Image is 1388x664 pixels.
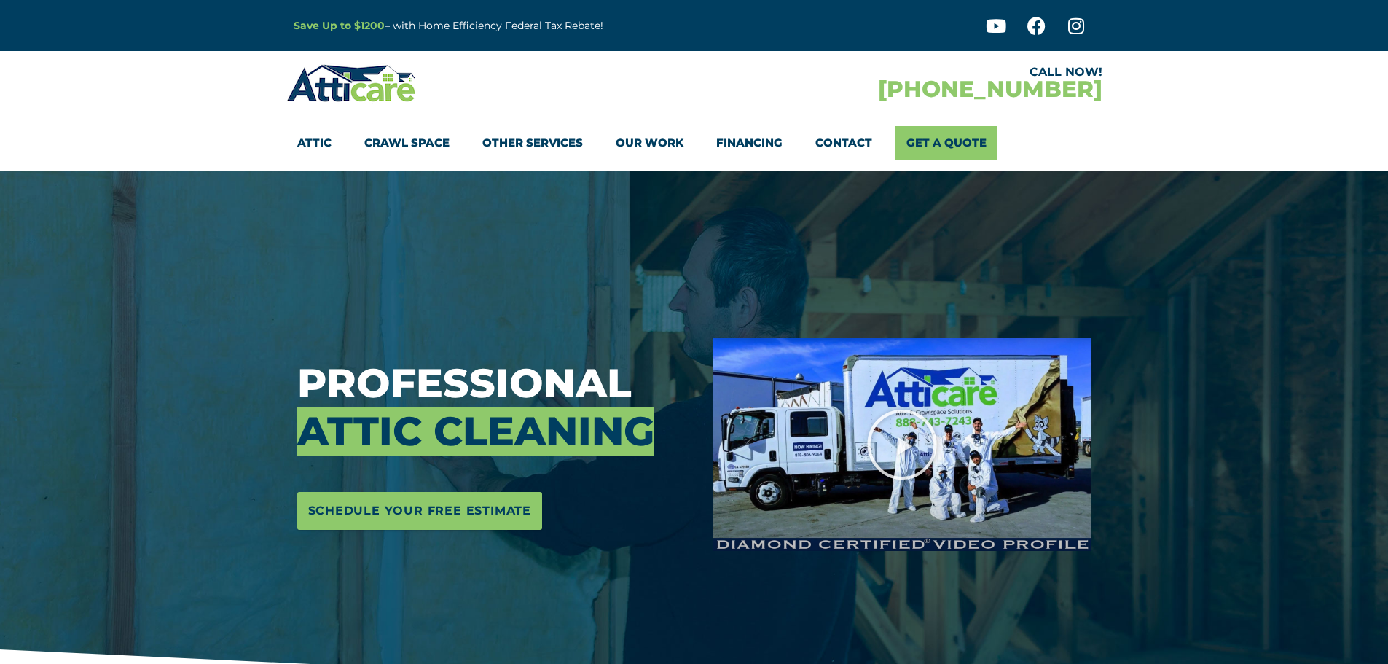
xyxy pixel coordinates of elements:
div: CALL NOW! [694,66,1102,78]
div: Play Video [866,408,938,481]
a: Schedule Your Free Estimate [297,492,543,530]
a: Save Up to $1200 [294,19,385,32]
a: Our Work [616,126,683,160]
a: Crawl Space [364,126,450,160]
span: Attic Cleaning [297,407,654,456]
nav: Menu [297,126,1091,160]
a: Contact [815,126,872,160]
span: Schedule Your Free Estimate [308,499,532,523]
p: – with Home Efficiency Federal Tax Rebate! [294,17,766,34]
a: Financing [716,126,783,160]
h3: Professional [297,359,692,456]
a: Attic [297,126,332,160]
a: Other Services [482,126,583,160]
a: Get A Quote [895,126,997,160]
